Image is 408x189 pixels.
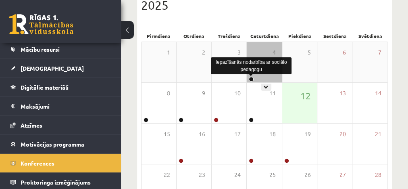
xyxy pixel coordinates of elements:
span: Atzīmes [21,122,42,129]
span: 16 [199,130,205,139]
a: Atzīmes [10,116,111,134]
span: 2 [202,48,205,57]
div: Pirmdiena [141,30,176,42]
span: 13 [339,89,346,98]
span: 12 [300,89,311,103]
span: 19 [304,130,311,139]
span: 3 [237,48,240,57]
span: 1 [167,48,170,57]
a: Rīgas 1. Tālmācības vidusskola [9,14,73,34]
legend: Maksājumi [21,97,111,115]
div: Iepazīšanās nodarbība ar sociālo pedagogu [211,57,291,74]
span: 28 [375,170,381,179]
span: 8 [167,89,170,98]
span: 7 [378,48,381,57]
span: 10 [234,89,240,98]
span: 20 [339,130,346,139]
span: Motivācijas programma [21,141,84,148]
span: Mācību resursi [21,46,60,53]
span: 11 [269,89,276,98]
span: 6 [343,48,346,57]
a: [DEMOGRAPHIC_DATA] [10,59,111,78]
div: Otrdiena [176,30,211,42]
a: Digitālie materiāli [10,78,111,97]
span: 25 [269,170,276,179]
a: Motivācijas programma [10,135,111,153]
span: 26 [304,170,311,179]
div: Ceturtdiena [247,30,282,42]
div: Piekdiena [282,30,317,42]
span: 22 [164,170,170,179]
span: 5 [308,48,311,57]
span: 14 [375,89,381,98]
span: Digitālie materiāli [21,84,69,91]
span: 23 [199,170,205,179]
span: Konferences [21,160,54,167]
span: 21 [375,130,381,139]
div: Svētdiena [353,30,388,42]
a: Maksājumi [10,97,111,115]
span: 17 [234,130,240,139]
a: Konferences [10,154,111,172]
span: 9 [202,89,205,98]
span: 27 [339,170,346,179]
span: 24 [234,170,240,179]
span: 15 [164,130,170,139]
a: Mācību resursi [10,40,111,59]
span: 4 [273,48,276,57]
span: 18 [269,130,276,139]
div: Trešdiena [212,30,247,42]
div: Sestdiena [317,30,352,42]
span: Proktoringa izmēģinājums [21,178,91,186]
span: [DEMOGRAPHIC_DATA] [21,65,84,72]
